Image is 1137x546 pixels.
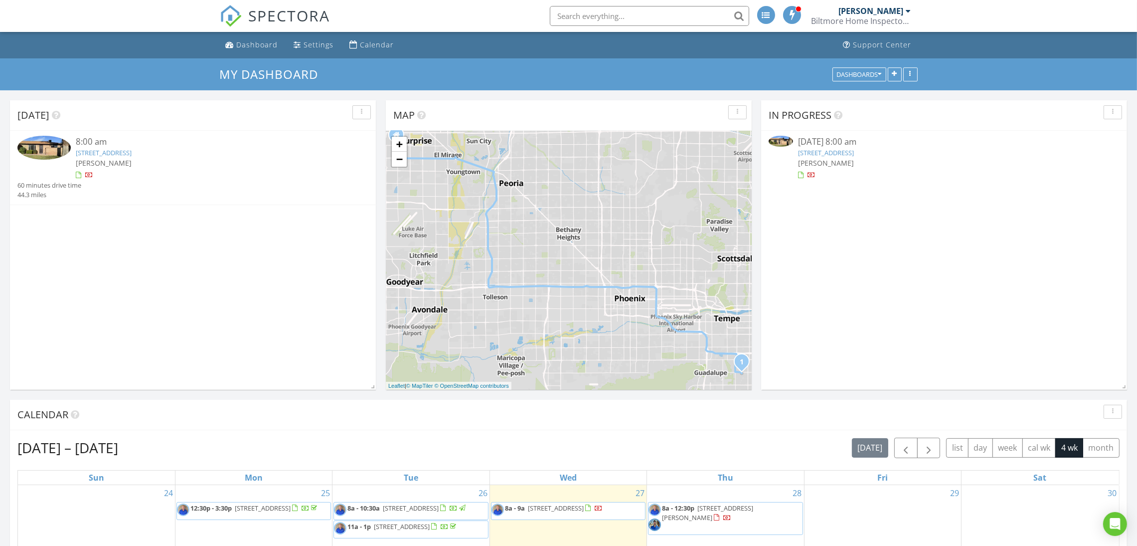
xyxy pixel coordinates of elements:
a: Saturday [1032,471,1049,485]
img: 9358157%2Fcover_photos%2FZXHUtdJRy1KPVVhZEmvF%2Fsmall.9358157-1756305632069 [17,136,71,160]
i: 1 [740,359,744,366]
span: [DATE] [17,108,49,122]
a: 8a - 9a [STREET_ADDRESS] [505,504,603,513]
a: My Dashboard [220,66,327,82]
a: 8a - 10:30a [STREET_ADDRESS] [333,502,488,520]
a: 8a - 12:30p [STREET_ADDRESS][PERSON_NAME] [662,504,753,522]
span: [STREET_ADDRESS] [374,522,430,531]
a: Support Center [839,36,916,54]
a: Calendar [346,36,398,54]
a: 11a - 1p [STREET_ADDRESS] [333,521,488,539]
button: Previous [894,438,918,458]
a: Go to August 29, 2025 [948,485,961,501]
div: Dashboard [237,40,278,49]
a: 8a - 12:30p [STREET_ADDRESS][PERSON_NAME] [648,502,803,535]
a: Thursday [716,471,735,485]
a: Zoom out [392,152,407,167]
a: 11a - 1p [STREET_ADDRESS] [347,522,458,531]
div: 15578 W Acapulco Lane, Surprise AZ 85379 [396,135,402,141]
span: [STREET_ADDRESS] [383,504,439,513]
a: 12:30p - 3:30p [STREET_ADDRESS] [176,502,331,520]
span: Calendar [17,408,68,421]
div: [DATE] 8:00 am [798,136,1091,148]
button: [DATE] [852,438,888,458]
button: cal wk [1022,438,1056,458]
a: Monday [243,471,265,485]
input: Search everything... [550,6,749,26]
a: [STREET_ADDRESS] [76,148,132,157]
h2: [DATE] – [DATE] [17,438,118,458]
a: Settings [290,36,338,54]
img: The Best Home Inspection Software - Spectora [220,5,242,27]
img: jim_coker.jpg [177,504,189,516]
div: | [386,382,511,390]
a: © OpenStreetMap contributors [435,383,509,389]
span: [STREET_ADDRESS] [235,504,291,513]
span: [STREET_ADDRESS] [528,504,584,513]
span: 11a - 1p [347,522,371,531]
div: 60 minutes drive time [17,181,81,190]
div: 44.3 miles [17,190,81,200]
button: day [968,438,993,458]
span: 8a - 10:30a [347,504,380,513]
a: Leaflet [388,383,405,389]
span: 8a - 9a [505,504,525,513]
span: [PERSON_NAME] [76,158,132,168]
a: Dashboard [222,36,282,54]
div: Calendar [360,40,394,49]
span: [STREET_ADDRESS][PERSON_NAME] [662,504,753,522]
a: SPECTORA [220,13,330,34]
span: 8a - 12:30p [662,504,694,513]
div: Dashboards [837,71,882,78]
a: Go to August 30, 2025 [1106,485,1119,501]
button: list [946,438,969,458]
a: Friday [875,471,890,485]
a: 8:00 am [STREET_ADDRESS] [PERSON_NAME] 60 minutes drive time 44.3 miles [17,136,368,200]
a: 12:30p - 3:30p [STREET_ADDRESS] [190,504,319,513]
a: Go to August 26, 2025 [477,485,489,501]
a: [STREET_ADDRESS] [798,148,854,157]
div: [PERSON_NAME] [839,6,904,16]
a: Tuesday [402,471,420,485]
span: Map [393,108,415,122]
a: Wednesday [558,471,579,485]
span: 12:30p - 3:30p [190,504,232,513]
div: Support Center [853,40,912,49]
button: week [992,438,1023,458]
button: Next [917,438,941,458]
a: 8a - 9a [STREET_ADDRESS] [491,502,646,520]
img: jim_coker.jpg [334,522,346,535]
span: In Progress [769,108,831,122]
a: Go to August 25, 2025 [319,485,332,501]
img: 9358157%2Fcover_photos%2FZXHUtdJRy1KPVVhZEmvF%2Fsmall.9358157-1756305632069 [769,136,793,147]
button: Dashboards [832,67,886,81]
img: jim_coker.jpg [649,504,661,516]
div: 8:00 am [76,136,339,148]
div: 6514 S Lakeshore Dr C, Tempe, AZ 85283 [742,361,748,367]
img: marketingaustin11.jpeg [649,519,661,531]
a: Zoom in [392,137,407,152]
div: Biltmore Home Inspectors, LLC [812,16,911,26]
a: Go to August 27, 2025 [634,485,647,501]
button: 4 wk [1055,438,1083,458]
span: SPECTORA [249,5,330,26]
span: [PERSON_NAME] [798,158,854,168]
button: month [1083,438,1120,458]
a: [DATE] 8:00 am [STREET_ADDRESS] [PERSON_NAME] [769,136,1120,180]
div: Settings [304,40,334,49]
a: Go to August 28, 2025 [791,485,804,501]
a: Sunday [87,471,106,485]
div: Open Intercom Messenger [1103,512,1127,536]
img: jim_coker.jpg [491,504,504,516]
a: © MapTiler [406,383,433,389]
a: Go to August 24, 2025 [162,485,175,501]
a: 8a - 10:30a [STREET_ADDRESS] [347,504,467,513]
img: jim_coker.jpg [334,504,346,516]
